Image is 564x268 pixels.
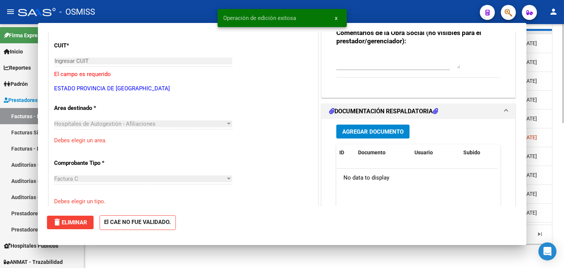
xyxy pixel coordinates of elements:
button: Eliminar [47,216,94,229]
span: [DATE] [522,59,537,65]
mat-expansion-panel-header: DOCUMENTACIÓN RESPALDATORIA [322,104,516,119]
h1: DOCUMENTACIÓN RESPALDATORIA [329,107,438,116]
span: Padrón [4,80,28,88]
datatable-header-cell: ID [336,145,355,161]
span: Agregar Documento [342,128,404,135]
p: Debes elegir un tipo. [54,197,312,206]
span: [DATE] [522,116,537,122]
span: Firma Express [4,31,43,40]
span: x [335,15,338,21]
datatable-header-cell: Usuario [411,145,460,161]
span: [DATE] [522,134,537,140]
span: [DATE] [522,78,537,84]
span: [DATE] [522,97,537,103]
span: Factura C [54,175,79,182]
span: ID [339,149,344,155]
mat-icon: delete [53,218,62,227]
p: El campo es requerido [54,70,312,79]
p: Comprobante Tipo * [54,159,132,167]
span: Inicio [4,47,23,56]
span: [DATE] [522,191,537,197]
mat-icon: menu [6,7,15,16]
span: [DATE] [522,153,537,159]
span: Hospitales Públicos [4,242,58,250]
mat-icon: person [549,7,558,16]
button: Agregar Documento [336,125,410,139]
span: Documento [358,149,386,155]
span: Usuario [414,149,433,155]
span: Operación de edición exitosa [224,14,296,22]
strong: El CAE NO FUE VALIDADO. [100,215,176,230]
button: x [329,11,344,25]
span: - OSMISS [59,4,95,20]
span: Eliminar [53,219,88,226]
span: Fecha Recibido [522,10,543,24]
p: Area destinado * [54,104,132,113]
strong: Comentarios de la Obra Social (no visibles para el prestador/gerenciador): [336,29,481,45]
span: Prestadores / Proveedores [4,96,72,104]
div: Open Intercom Messenger [538,242,556,260]
span: [DATE] [522,40,537,46]
datatable-header-cell: Documento [355,145,411,161]
span: Hospitales de Autogestión - Afiliaciones [54,120,156,127]
p: Debes elegir un area. [54,136,312,145]
p: CUIT [54,41,132,50]
span: ANMAT - Trazabilidad [4,258,63,266]
span: [DATE] [522,210,537,216]
datatable-header-cell: Subido [460,145,498,161]
div: No data to display [336,169,498,187]
span: Reportes [4,64,31,72]
p: ESTADO PROVINCIA DE [GEOGRAPHIC_DATA] [54,84,312,93]
span: [DATE] [522,172,537,178]
span: Subido [463,149,480,155]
